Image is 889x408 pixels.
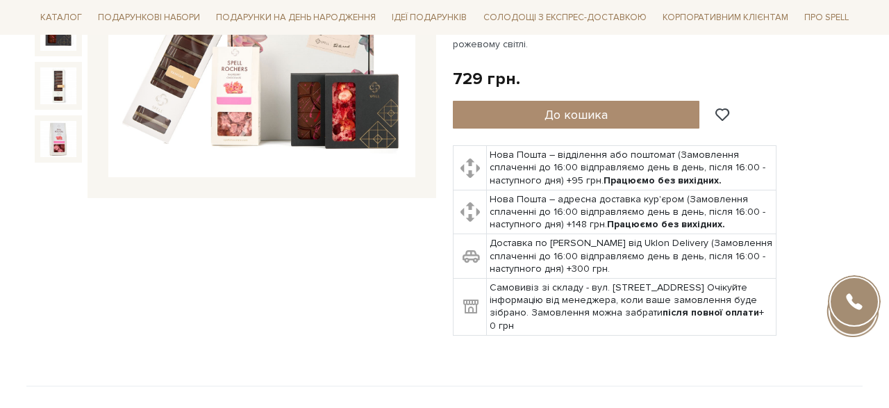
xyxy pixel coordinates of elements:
b: Працюємо без вихідних. [607,218,725,230]
p: Spell — не чекаємо особливого випадку, щоб побачити світ в рожевому світлі. [453,22,779,51]
td: Доставка по [PERSON_NAME] від Uklon Delivery (Замовлення сплаченні до 16:00 відправляємо день в д... [487,234,776,279]
b: Працюємо без вихідних. [604,174,722,186]
button: До кошика [453,101,699,129]
b: після повної оплати [663,307,759,318]
img: Подарунок Рожеві серця [40,67,76,104]
a: Корпоративним клієнтам [657,6,794,29]
span: Каталог [35,7,88,28]
a: Солодощі з експрес-доставкою [478,6,652,29]
img: Подарунок Рожеві серця [40,121,76,157]
span: До кошика [545,107,608,122]
span: Про Spell [799,7,854,28]
span: Подарункові набори [92,7,206,28]
td: Нова Пошта – адресна доставка кур'єром (Замовлення сплаченні до 16:00 відправляємо день в день, п... [487,190,776,234]
div: 729 грн. [453,68,520,90]
td: Нова Пошта – відділення або поштомат (Замовлення сплаченні до 16:00 відправляємо день в день, піс... [487,146,776,190]
span: Подарунки на День народження [210,7,381,28]
span: Ідеї подарунків [386,7,472,28]
td: Самовивіз зі складу - вул. [STREET_ADDRESS] Очікуйте інформацію від менеджера, коли ваше замовлен... [487,279,776,336]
